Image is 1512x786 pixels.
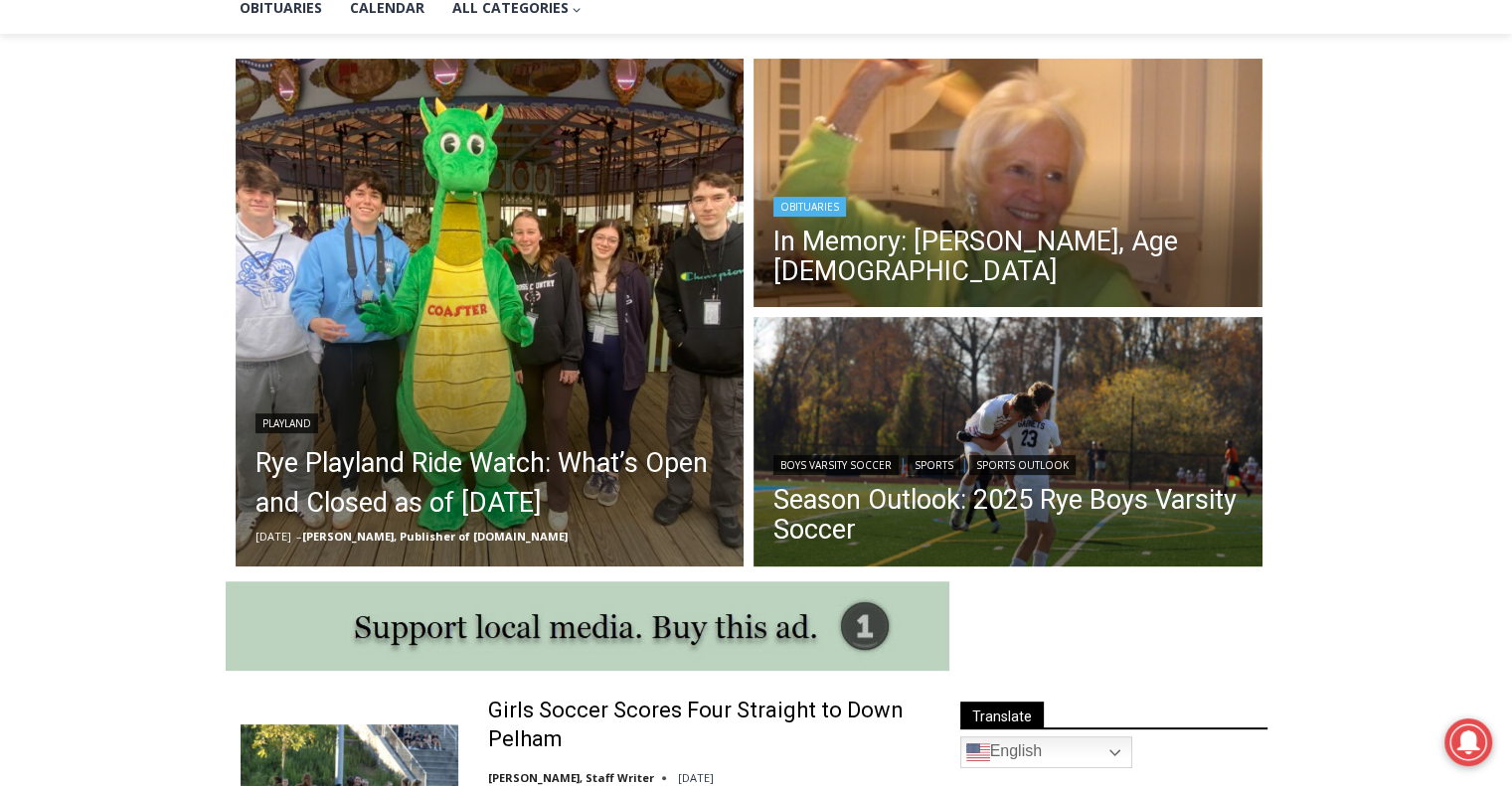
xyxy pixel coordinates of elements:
[226,581,949,671] img: support local media, buy this ad
[502,1,939,193] div: "The first chef I interviewed talked about coming to [GEOGRAPHIC_DATA] from [GEOGRAPHIC_DATA] in ...
[1,200,200,247] a: Open Tues. - Sun. [PHONE_NUMBER]
[296,529,302,544] span: –
[960,702,1044,728] span: Translate
[773,485,1243,545] a: Season Outlook: 2025 Rye Boys Varsity Soccer
[478,193,963,247] a: Intern @ [DOMAIN_NAME]
[255,443,725,523] a: Rye Playland Ride Watch: What’s Open and Closed as of [DATE]
[255,529,291,544] time: [DATE]
[678,770,714,785] time: [DATE]
[908,455,960,475] a: Sports
[960,736,1132,768] a: English
[754,317,1262,571] a: Read More Season Outlook: 2025 Rye Boys Varsity Soccer
[773,455,899,475] a: Boys Varsity Soccer
[969,455,1076,475] a: Sports Outlook
[236,59,745,567] img: (PHOTO: MyRye.com interns from Rye High School with Coaster the Dragon during a Playland Park med...
[488,770,654,785] a: [PERSON_NAME], Staff Writer
[773,227,1243,286] a: In Memory: [PERSON_NAME], Age [DEMOGRAPHIC_DATA]
[754,317,1262,571] img: (PHOTO: Alex van der Voort and Lex Cox of Rye Boys Varsity Soccer on Thursday, October 31, 2024 f...
[754,59,1262,313] img: Obituary - Barbara defrondeville
[205,124,292,237] div: "clearly one of the favorites in the [GEOGRAPHIC_DATA] neighborhood"
[255,413,318,433] a: Playland
[754,59,1262,313] a: Read More In Memory: Barbara de Frondeville, Age 88
[773,197,846,217] a: Obituaries
[302,529,568,544] a: [PERSON_NAME], Publisher of [DOMAIN_NAME]
[966,740,990,764] img: en
[773,451,1243,475] div: | |
[236,59,745,567] a: Read More Rye Playland Ride Watch: What’s Open and Closed as of Thursday, September 4, 2025
[520,198,922,242] span: Intern @ [DOMAIN_NAME]
[488,697,924,753] a: Girls Soccer Scores Four Straight to Down Pelham
[6,205,195,280] span: Open Tues. - Sun. [PHONE_NUMBER]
